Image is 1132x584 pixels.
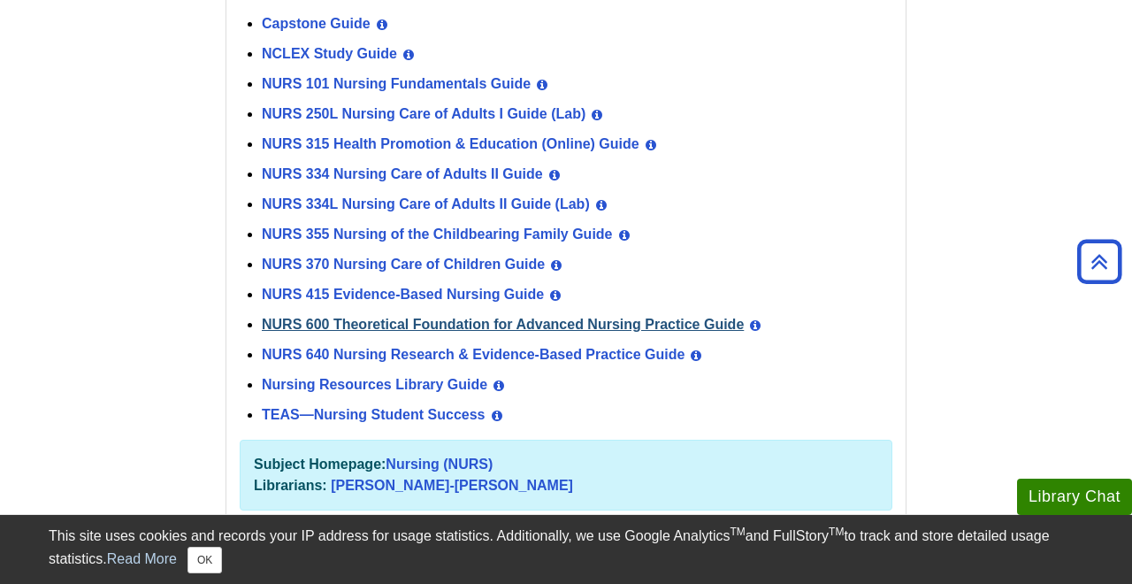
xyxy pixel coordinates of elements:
[262,287,544,302] a: NURS 415 Evidence-Based Nursing Guide
[254,457,386,472] strong: Subject Homepage:
[254,478,327,493] strong: Librarians:
[262,106,585,121] a: NURS 250L Nursing Care of Adults I Guide (Lab)
[107,551,177,566] a: Read More
[262,407,486,422] a: TEAS—Nursing Student Success
[262,347,685,362] a: NURS 640 Nursing Research & Evidence-Based Practice Guide
[1071,250,1128,273] a: Back to Top
[262,377,487,392] a: Nursing Resources Library Guide
[1017,479,1132,515] button: Library Chat
[262,46,397,61] a: NCLEX Study Guide
[49,526,1083,573] div: This site uses cookies and records your IP address for usage statistics. Additionally, we use Goo...
[262,166,543,181] a: NURS 334 Nursing Care of Adults II Guide
[262,196,590,211] a: NURS 334L Nursing Care of Adults II Guide (Lab)
[386,457,493,472] a: Nursing (NURS)
[262,317,744,332] a: NURS 600 Theoretical Foundation for Advanced Nursing Practice Guide
[187,547,222,573] button: Close
[262,136,639,151] a: NURS 315 Health Promotion & Education (Online) Guide
[262,76,531,91] a: NURS 101 Nursing Fundamentals Guide
[262,227,613,242] a: NURS 355 Nursing of the Childbearing Family Guide
[829,526,844,538] sup: TM
[331,478,573,493] a: [PERSON_NAME]-[PERSON_NAME]
[262,16,371,31] a: Capstone Guide
[262,257,545,272] a: NURS 370 Nursing Care of Children Guide
[730,526,745,538] sup: TM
